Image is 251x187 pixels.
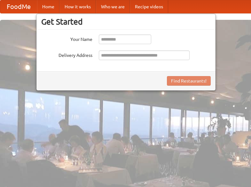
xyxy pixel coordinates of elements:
[96,0,130,13] a: Who we are
[130,0,168,13] a: Recipe videos
[37,0,59,13] a: Home
[41,51,92,58] label: Delivery Address
[59,0,96,13] a: How it works
[41,35,92,43] label: Your Name
[0,0,37,13] a: FoodMe
[41,17,211,27] h3: Get Started
[167,76,211,86] button: Find Restaurants!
